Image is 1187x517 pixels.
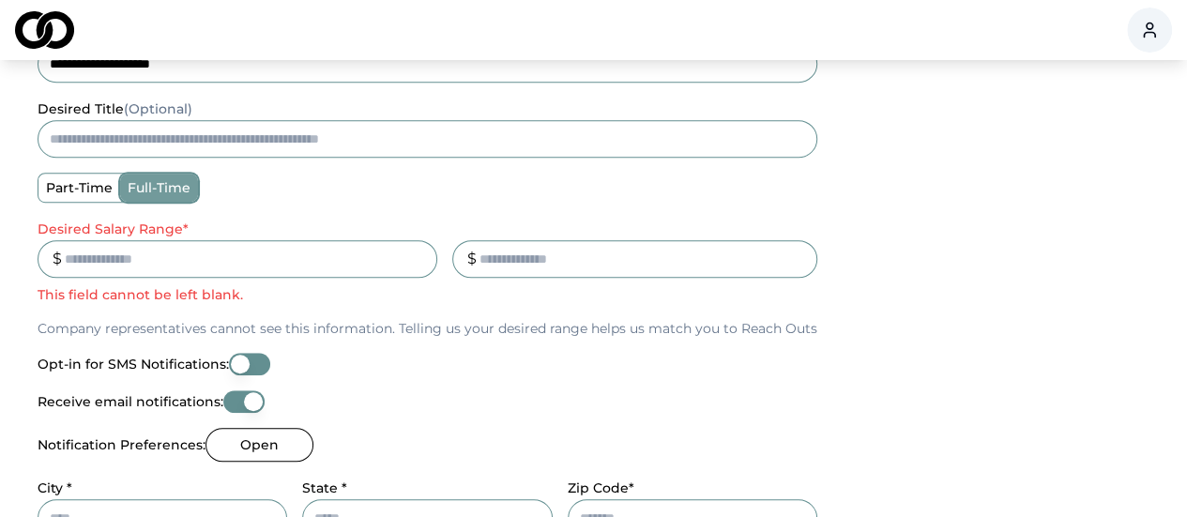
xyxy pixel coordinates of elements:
label: Zip Code* [568,479,634,496]
div: $ [53,248,62,270]
img: logo [15,11,74,49]
p: Company representatives cannot see this information. Telling us your desired range helps us match... [38,319,817,338]
label: Notification Preferences: [38,438,205,451]
label: State * [302,479,347,496]
label: desired title [38,100,192,117]
label: Opt-in for SMS Notifications: [38,357,229,371]
button: Open [205,428,313,462]
div: $ [467,248,477,270]
label: part-time [38,174,120,202]
label: _ [452,220,459,237]
label: City * [38,479,72,496]
label: Receive email notifications: [38,395,223,408]
label: Desired Salary Range * [38,220,189,237]
p: This field cannot be left blank. [38,285,437,304]
label: full-time [120,174,198,202]
span: (Optional) [124,100,192,117]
